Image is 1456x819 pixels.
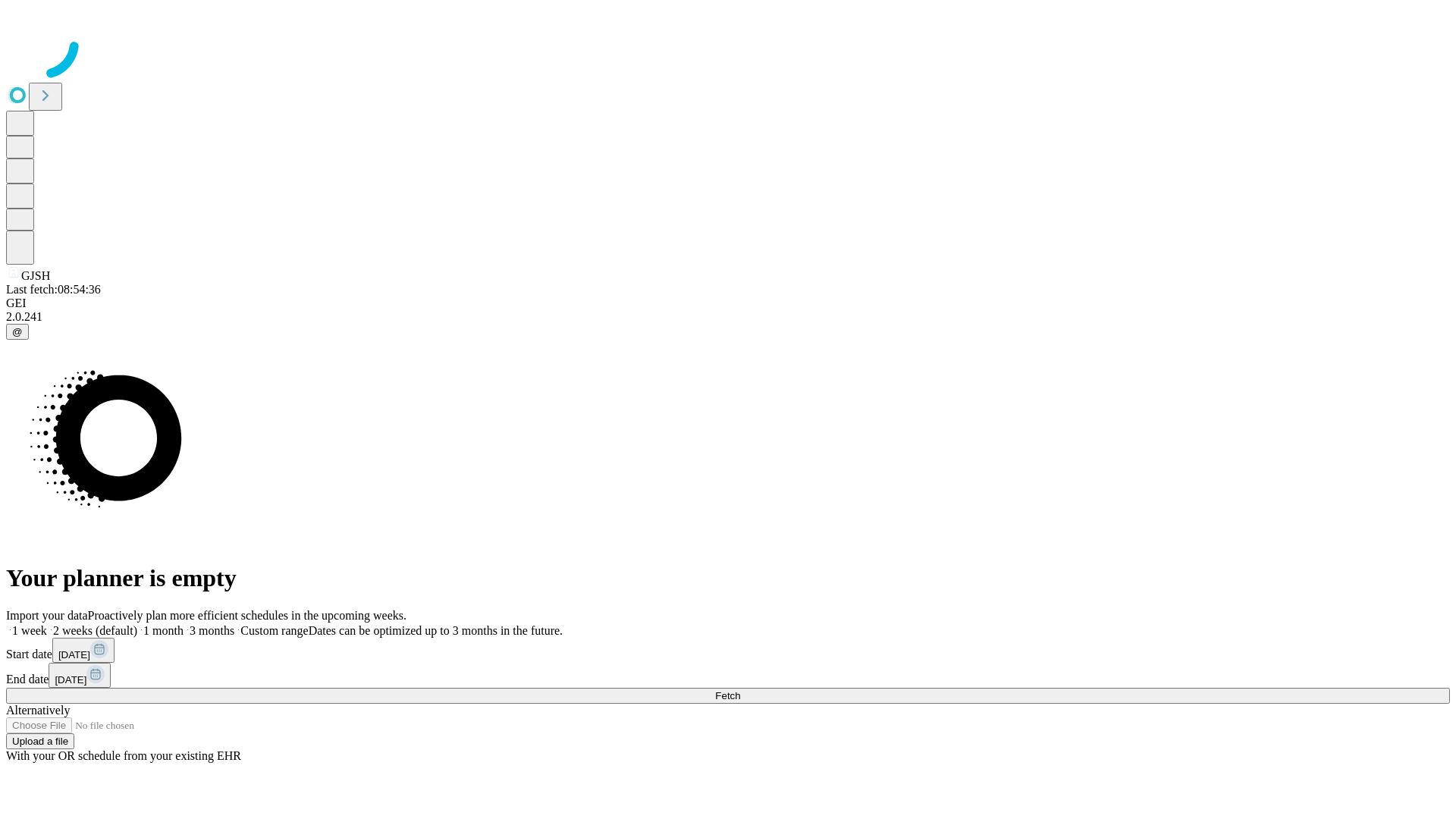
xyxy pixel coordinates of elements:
[6,283,101,296] span: Last fetch: 08:54:36
[6,324,29,340] button: @
[55,674,86,686] span: [DATE]
[88,609,406,622] span: Proactively plan more efficient schedules in the upcoming weeks.
[715,690,740,701] span: Fetch
[21,269,50,282] span: GJSH
[309,624,563,637] span: Dates can be optimized up to 3 months in the future.
[52,638,115,663] button: [DATE]
[6,704,70,717] span: Alternatively
[49,663,111,688] button: [DATE]
[190,624,234,637] span: 3 months
[6,733,74,749] button: Upload a file
[6,663,1450,688] div: End date
[143,624,184,637] span: 1 month
[6,564,1450,592] h1: Your planner is empty
[12,326,23,337] span: @
[6,638,1450,663] div: Start date
[6,749,241,762] span: With your OR schedule from your existing EHR
[6,297,1450,310] div: GEI
[6,609,88,622] span: Import your data
[6,310,1450,324] div: 2.0.241
[240,624,308,637] span: Custom range
[6,688,1450,704] button: Fetch
[53,624,137,637] span: 2 weeks (default)
[12,624,47,637] span: 1 week
[58,649,90,661] span: [DATE]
